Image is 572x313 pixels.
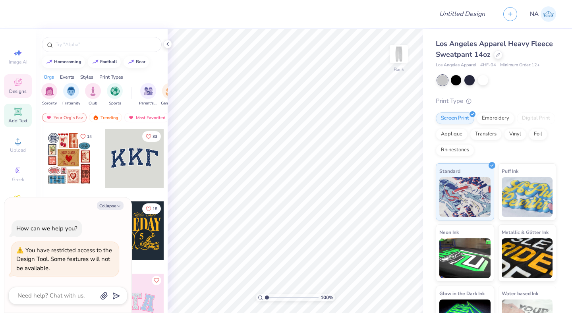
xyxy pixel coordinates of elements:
[46,60,52,64] img: trend_line.gif
[44,73,54,81] div: Orgs
[46,115,52,120] img: most_fav.gif
[100,60,117,64] div: football
[45,87,54,96] img: Sorority Image
[107,83,123,106] button: filter button
[124,56,149,68] button: bear
[436,97,556,106] div: Print Type
[128,60,134,64] img: trend_line.gif
[107,83,123,106] div: filter for Sports
[166,87,175,96] img: Game Day Image
[144,87,153,96] img: Parent's Weekend Image
[394,66,404,73] div: Back
[436,112,474,124] div: Screen Print
[480,62,496,69] span: # HF-04
[62,83,80,106] button: filter button
[9,59,27,65] span: Image AI
[42,100,57,106] span: Sorority
[142,203,161,214] button: Like
[439,238,491,278] img: Neon Ink
[41,83,57,106] button: filter button
[433,6,491,22] input: Untitled Design
[391,46,407,62] img: Back
[139,83,157,106] button: filter button
[60,73,74,81] div: Events
[153,207,157,211] span: 18
[16,224,77,232] div: How can we help you?
[439,177,491,217] img: Standard
[124,113,169,122] div: Most Favorited
[12,176,24,183] span: Greek
[502,228,549,236] span: Metallic & Glitter Ink
[161,83,179,106] div: filter for Game Day
[517,112,555,124] div: Digital Print
[502,177,553,217] img: Puff Ink
[99,73,123,81] div: Print Types
[16,246,112,272] div: You have restricted access to the Design Tool. Some features will not be available.
[139,83,157,106] div: filter for Parent's Weekend
[89,100,97,106] span: Club
[42,56,85,68] button: homecoming
[10,147,26,153] span: Upload
[62,100,80,106] span: Fraternity
[87,135,92,139] span: 14
[152,276,161,285] button: Like
[436,62,476,69] span: Los Angeles Apparel
[9,88,27,95] span: Designs
[89,87,97,96] img: Club Image
[97,201,124,210] button: Collapse
[161,100,179,106] span: Game Day
[541,6,556,22] img: Nikka Angeline Onrubia
[85,83,101,106] div: filter for Club
[88,56,121,68] button: football
[439,228,459,236] span: Neon Ink
[67,87,75,96] img: Fraternity Image
[502,289,538,298] span: Water based Ink
[436,39,553,59] span: Los Angeles Apparel Heavy Fleece Sweatpant 14oz
[142,131,161,142] button: Like
[439,289,485,298] span: Glow in the Dark Ink
[439,167,460,175] span: Standard
[128,115,134,120] img: most_fav.gif
[92,60,99,64] img: trend_line.gif
[436,128,468,140] div: Applique
[161,83,179,106] button: filter button
[136,60,145,64] div: bear
[436,144,474,156] div: Rhinestones
[139,100,157,106] span: Parent's Weekend
[85,83,101,106] button: filter button
[530,6,556,22] a: NA
[529,128,547,140] div: Foil
[80,73,93,81] div: Styles
[477,112,514,124] div: Embroidery
[89,113,122,122] div: Trending
[502,167,518,175] span: Puff Ink
[500,62,540,69] span: Minimum Order: 12 +
[8,118,27,124] span: Add Text
[321,294,333,301] span: 100 %
[502,238,553,278] img: Metallic & Glitter Ink
[77,131,95,142] button: Like
[504,128,526,140] div: Vinyl
[62,83,80,106] div: filter for Fraternity
[54,60,81,64] div: homecoming
[109,100,121,106] span: Sports
[530,10,539,19] span: NA
[470,128,502,140] div: Transfers
[110,87,120,96] img: Sports Image
[55,41,157,48] input: Try "Alpha"
[41,83,57,106] div: filter for Sorority
[93,115,99,120] img: trending.gif
[42,113,87,122] div: Your Org's Fav
[153,135,157,139] span: 33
